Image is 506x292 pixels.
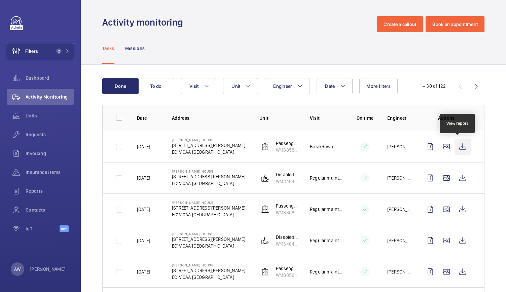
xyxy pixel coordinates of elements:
[137,206,150,213] p: [DATE]
[446,120,468,126] div: View report
[261,268,269,276] img: elevator.svg
[172,142,245,149] p: [STREET_ADDRESS][PERSON_NAME]
[14,266,21,272] p: AW
[366,83,391,89] span: More filters
[181,78,216,94] button: Visit
[172,180,245,187] p: EC1V 0AA [GEOGRAPHIC_DATA]
[138,78,174,94] button: To do
[261,236,269,245] img: platform_lift.svg
[354,115,376,121] p: On time
[387,268,411,275] p: [PERSON_NAME]
[172,205,245,211] p: [STREET_ADDRESS][PERSON_NAME]
[231,83,240,89] span: Unit
[276,241,299,247] p: WM34648406
[26,225,60,232] span: IoT
[102,78,139,94] button: Done
[359,78,398,94] button: More filters
[26,188,74,194] span: Reports
[172,169,245,173] p: [PERSON_NAME] House
[172,173,245,180] p: [STREET_ADDRESS][PERSON_NAME]
[426,16,484,32] button: Book an appointment
[310,175,343,181] p: Regular maintenance
[387,175,411,181] p: [PERSON_NAME]
[60,225,69,232] span: Beta
[125,45,145,52] p: Missions
[26,75,74,81] span: Dashboard
[387,206,411,213] p: [PERSON_NAME]
[310,115,343,121] p: Visit
[137,143,150,150] p: [DATE]
[261,205,269,213] img: elevator.svg
[172,232,245,236] p: [PERSON_NAME] House
[137,115,161,121] p: Date
[310,143,333,150] p: Breakdown
[26,131,74,138] span: Requests
[276,203,299,209] p: Passenger lift
[325,83,335,89] span: Date
[102,45,114,52] p: Tasks
[172,138,245,142] p: [PERSON_NAME] House
[261,143,269,151] img: elevator.svg
[172,274,245,281] p: EC1V 0AA [GEOGRAPHIC_DATA]
[26,94,74,100] span: Activity Monitoring
[102,16,187,29] h1: Activity monitoring
[172,149,245,155] p: EC1V 0AA [GEOGRAPHIC_DATA]
[276,171,299,178] p: Disabled lift
[137,237,150,244] p: [DATE]
[137,175,150,181] p: [DATE]
[276,209,299,216] p: WM88585014
[422,115,471,121] p: Actions
[310,237,343,244] p: Regular maintenance
[276,147,299,153] p: WM88585014
[317,78,353,94] button: Date
[172,263,245,267] p: [PERSON_NAME] House
[25,48,38,54] span: Filters
[26,112,74,119] span: Units
[172,211,245,218] p: EC1V 0AA [GEOGRAPHIC_DATA]
[172,115,249,121] p: Address
[276,234,299,241] p: Disabled lift
[7,43,74,59] button: Filters2
[261,174,269,182] img: platform_lift.svg
[30,266,66,272] p: [PERSON_NAME]
[377,16,423,32] button: Create a callout
[172,267,245,274] p: [STREET_ADDRESS][PERSON_NAME]
[276,265,299,272] p: Passenger lift
[172,243,245,249] p: EC1V 0AA [GEOGRAPHIC_DATA]
[223,78,258,94] button: Unit
[265,78,310,94] button: Engineer
[387,143,411,150] p: [PERSON_NAME]
[172,236,245,243] p: [STREET_ADDRESS][PERSON_NAME]
[26,150,74,157] span: Invoicing
[387,237,411,244] p: [PERSON_NAME]
[276,140,299,147] p: Passenger lift
[137,268,150,275] p: [DATE]
[26,207,74,213] span: Contacts
[276,178,299,185] p: WM34648406
[387,115,411,121] p: Engineer
[189,83,198,89] span: Visit
[56,48,62,54] span: 2
[420,83,446,89] div: 1 – 30 of 122
[310,206,343,213] p: Regular maintenance
[310,268,343,275] p: Regular maintenance
[26,169,74,176] span: Insurance items
[259,115,299,121] p: Unit
[273,83,292,89] span: Engineer
[172,200,245,205] p: [PERSON_NAME] House
[276,272,299,279] p: WM88585014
